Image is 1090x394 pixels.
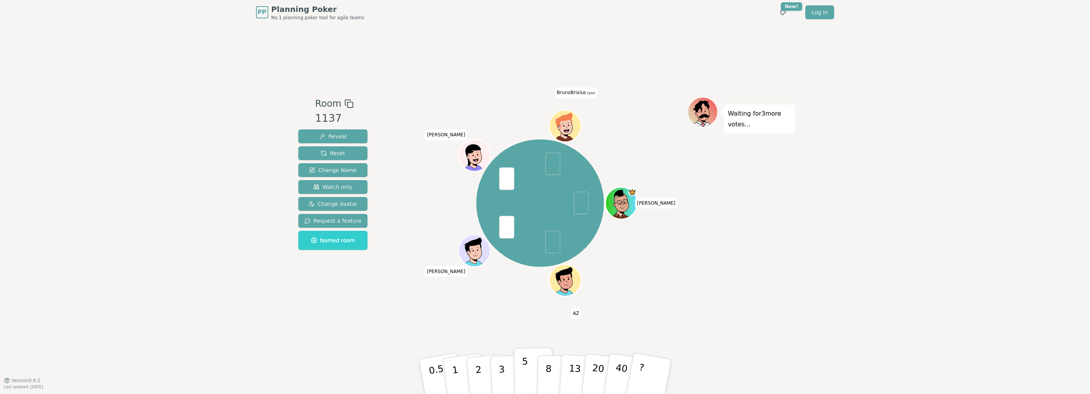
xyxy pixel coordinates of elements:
span: Reset [321,149,345,157]
span: Change Name [309,166,356,174]
span: Request a feature [305,217,362,225]
button: Reset [298,146,368,160]
span: Toce is the host [628,188,636,196]
span: Watch only [313,183,353,191]
span: Last updated: [DATE] [4,385,43,389]
span: Click to change your name [635,198,677,209]
a: Log in [805,5,834,19]
span: Room [315,97,341,111]
button: Reveal [298,129,368,143]
button: Change Name [298,163,368,177]
span: Click to change your name [425,266,468,276]
button: Request a feature [298,214,368,228]
span: Click to change your name [425,129,468,140]
button: Click to change your avatar [550,111,580,141]
span: Reveal [319,132,346,140]
span: Click to change your name [555,87,597,98]
span: Change Avatar [308,200,358,208]
div: 1137 [315,111,354,126]
div: New! [781,2,803,11]
span: Version 0.9.2 [12,377,40,384]
button: Watch only [298,180,368,194]
span: Click to change your name [571,308,581,319]
span: Named room [311,237,355,244]
span: (you) [586,91,596,95]
button: Change Avatar [298,197,368,211]
p: Waiting for 3 more votes... [728,108,791,130]
span: PP [258,8,266,17]
button: New! [776,5,790,19]
span: Planning Poker [271,4,364,15]
button: Version0.9.2 [4,377,40,384]
span: No.1 planning poker tool for agile teams [271,15,364,21]
a: PPPlanning PokerNo.1 planning poker tool for agile teams [256,4,364,21]
button: Named room [298,231,368,250]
